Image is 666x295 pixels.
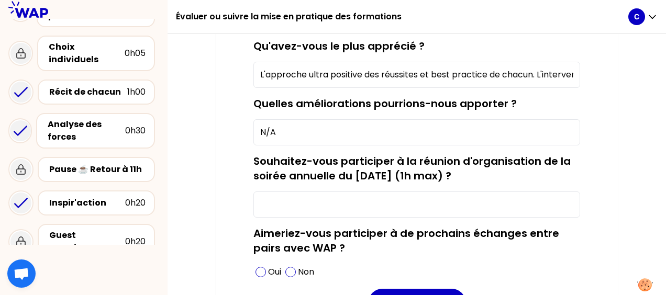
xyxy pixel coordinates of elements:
button: C [628,8,658,25]
div: Open chat [7,259,36,288]
label: Aimeriez-vous participer à de prochains échanges entre pairs avec WAP ? [253,226,559,255]
div: 0h30 [125,124,146,137]
p: Oui [268,266,281,278]
div: Choix individuels [49,41,125,66]
label: Quelles améliorations pourrions-nous apporter ? [253,96,517,111]
div: Guest experience [49,229,125,254]
label: Souhaitez-vous participer à la réunion d'organisation de la soirée annuelle du [DATE] (1h max) ? [253,154,571,183]
label: Qu'avez-vous le plus apprécié ? [253,39,425,53]
p: C [634,12,639,22]
div: 0h05 [125,47,146,60]
div: Récit de chacun [49,86,127,98]
div: Inspir'action [49,197,125,209]
p: Non [298,266,314,278]
div: Pause ☕️ Retour à 11h [49,163,146,176]
div: 0h20 [125,235,146,248]
div: Analyse des forces [48,118,125,143]
div: 1h00 [127,86,146,98]
div: 0h20 [125,197,146,209]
